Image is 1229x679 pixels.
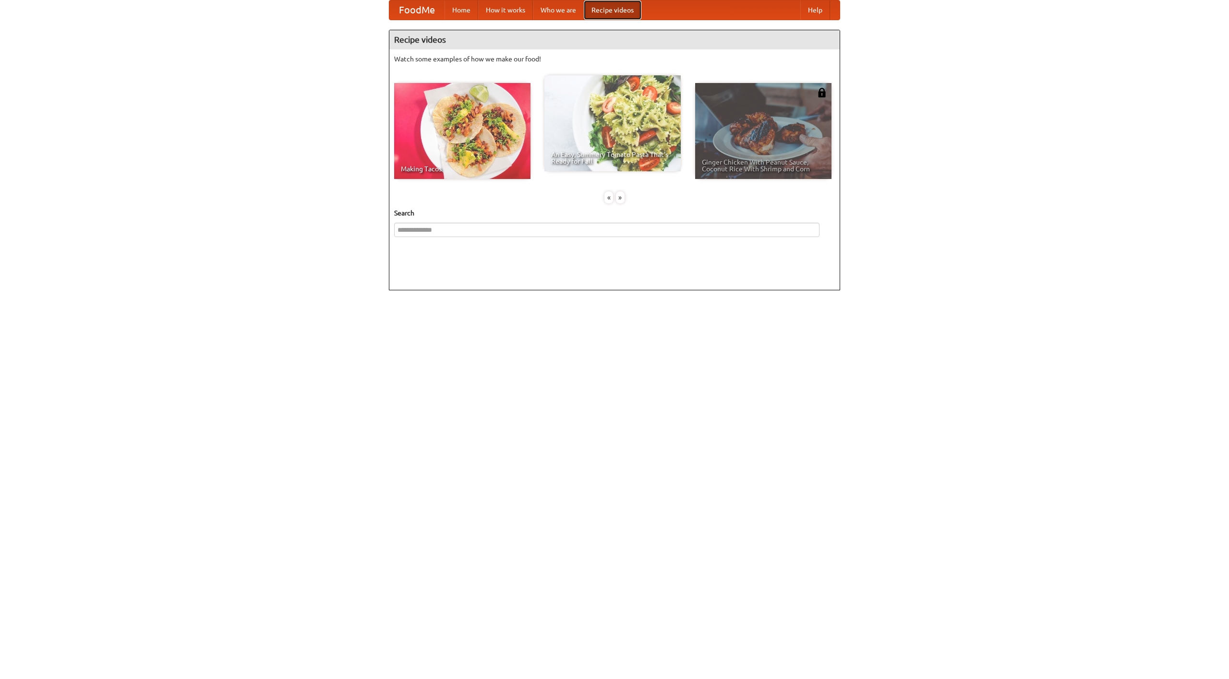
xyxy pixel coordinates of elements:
a: FoodMe [389,0,445,20]
a: Home [445,0,478,20]
h4: Recipe videos [389,30,840,49]
span: Making Tacos [401,166,524,172]
span: An Easy, Summery Tomato Pasta That's Ready for Fall [551,151,674,165]
a: Help [800,0,830,20]
div: « [604,191,613,203]
a: How it works [478,0,533,20]
p: Watch some examples of how we make our food! [394,54,835,64]
img: 483408.png [817,88,827,97]
a: Who we are [533,0,584,20]
h5: Search [394,208,835,218]
div: » [616,191,625,203]
a: Making Tacos [394,83,530,179]
a: An Easy, Summery Tomato Pasta That's Ready for Fall [544,75,681,171]
a: Recipe videos [584,0,641,20]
